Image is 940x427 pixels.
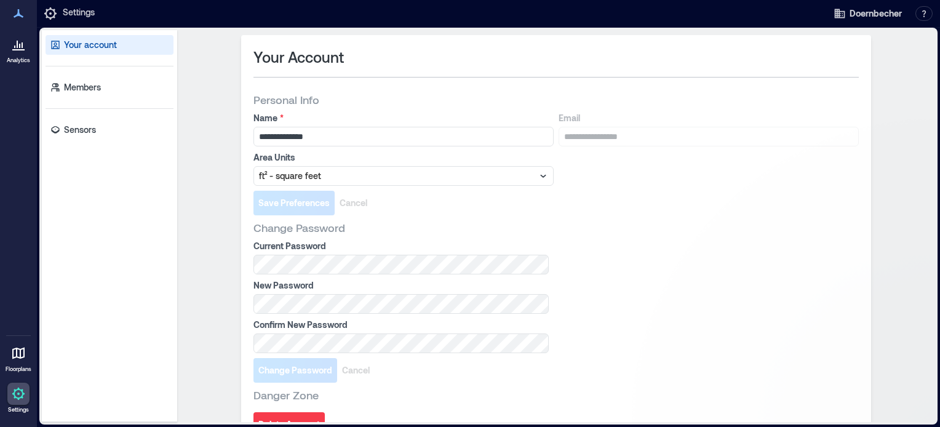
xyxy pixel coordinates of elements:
[342,364,370,377] span: Cancel
[46,78,173,97] a: Members
[559,112,856,124] label: Email
[253,151,551,164] label: Area Units
[340,197,367,209] span: Cancel
[253,319,546,331] label: Confirm New Password
[850,7,902,20] span: Doernbecher
[253,112,551,124] label: Name
[253,358,337,383] button: Change Password
[6,365,31,373] p: Floorplans
[253,47,344,67] span: Your Account
[2,338,35,377] a: Floorplans
[4,379,33,417] a: Settings
[64,81,101,94] p: Members
[253,92,319,107] span: Personal Info
[8,406,29,413] p: Settings
[3,30,34,68] a: Analytics
[253,279,546,292] label: New Password
[253,388,319,402] span: Danger Zone
[337,358,375,383] button: Cancel
[830,4,906,23] button: Doernbecher
[253,220,345,235] span: Change Password
[64,124,96,136] p: Sensors
[253,191,335,215] button: Save Preferences
[7,57,30,64] p: Analytics
[64,39,117,51] p: Your account
[63,6,95,21] p: Settings
[253,240,546,252] label: Current Password
[46,35,173,55] a: Your account
[258,197,330,209] span: Save Preferences
[46,120,173,140] a: Sensors
[335,191,372,215] button: Cancel
[258,364,332,377] span: Change Password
